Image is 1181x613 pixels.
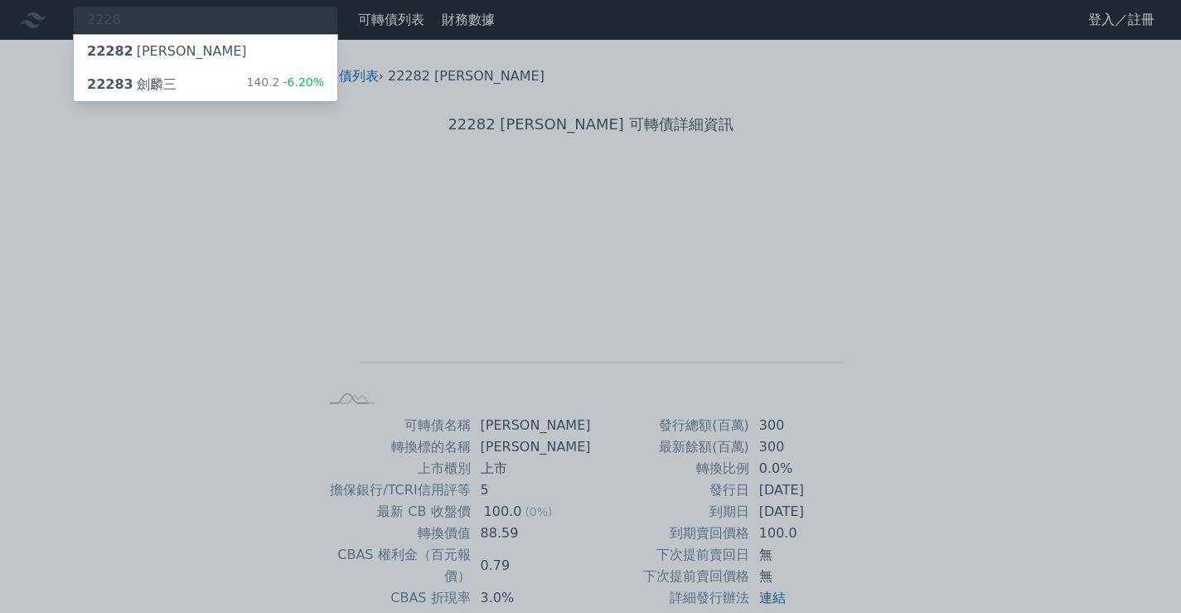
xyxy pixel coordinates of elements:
[87,43,133,59] span: 22282
[87,41,247,61] div: [PERSON_NAME]
[279,75,324,89] span: -6.20%
[246,75,324,95] div: 140.2
[87,76,133,92] span: 22283
[87,75,177,95] div: 劍麟三
[74,35,337,68] a: 22282[PERSON_NAME]
[74,68,337,101] a: 22283劍麟三 140.2-6.20%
